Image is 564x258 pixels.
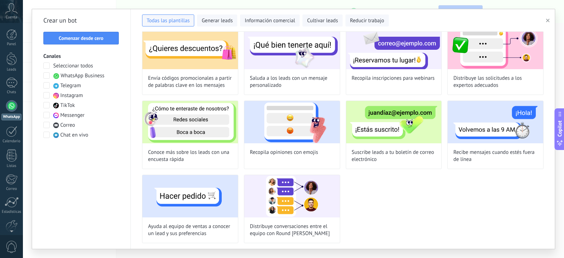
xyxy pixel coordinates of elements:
span: Seleccionar todos [53,62,93,70]
div: Chats [1,90,22,95]
img: Ayuda al equipo de ventas a conocer un lead y sus preferencias [142,175,238,217]
img: Recibe mensajes cuando estés fuera de línea [448,101,543,143]
span: Distribuye las solicitudes a los expertos adecuados [453,75,538,89]
span: Recibe mensajes cuando estés fuera de línea [453,149,538,163]
img: Suscribe leads a tu boletín de correo electrónico [346,101,442,143]
span: Información comercial [245,17,295,24]
div: Panel [1,42,22,47]
img: Distribuye conversaciones entre el equipo con Round Robin [244,175,340,217]
button: Información comercial [240,14,300,26]
button: Comenzar desde cero [43,32,119,44]
img: Saluda a los leads con un mensaje personalizado [244,27,340,69]
button: Generar leads [197,14,237,26]
span: Saluda a los leads con un mensaje personalizado [250,75,334,89]
img: Conoce más sobre los leads con una encuesta rápida [142,101,238,143]
span: Copilot [556,120,563,137]
img: Distribuye las solicitudes a los expertos adecuados [448,27,543,69]
span: Suscribe leads a tu boletín de correo electrónico [352,149,436,163]
span: Conoce más sobre los leads con una encuesta rápida [148,149,232,163]
span: Recopila opiniones con emojis [250,149,318,156]
span: Cuenta [6,15,17,20]
span: Envía códigos promocionales a partir de palabras clave en los mensajes [148,75,232,89]
span: Correo [60,122,75,129]
span: Ayuda al equipo de ventas a conocer un lead y sus preferencias [148,223,232,237]
span: Chat en vivo [60,132,88,139]
span: Instagram [60,92,83,99]
div: Calendario [1,139,22,144]
div: Leads [1,67,22,72]
span: Todas las plantillas [147,17,190,24]
span: Generar leads [202,17,233,24]
button: Reducir trabajo [345,14,389,26]
div: Listas [1,164,22,168]
button: Cultivar leads [302,14,342,26]
span: Telegram [60,82,81,89]
span: Reducir trabajo [350,17,384,24]
span: Messenger [60,112,85,119]
h2: Crear un bot [43,15,119,26]
div: Estadísticas [1,210,22,214]
span: Recopila inscripciones para webinars [352,75,435,82]
span: Comenzar desde cero [59,36,104,41]
span: TikTok [60,102,75,109]
span: Cultivar leads [307,17,338,24]
img: Recopila inscripciones para webinars [346,27,442,69]
img: Recopila opiniones con emojis [244,101,340,143]
div: Correo [1,187,22,191]
img: Envía códigos promocionales a partir de palabras clave en los mensajes [142,27,238,69]
div: WhatsApp [1,114,22,120]
span: Distribuye conversaciones entre el equipo con Round [PERSON_NAME] [250,223,334,237]
button: Todas las plantillas [142,14,194,26]
span: WhatsApp Business [61,72,104,79]
h3: Canales [43,53,119,60]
